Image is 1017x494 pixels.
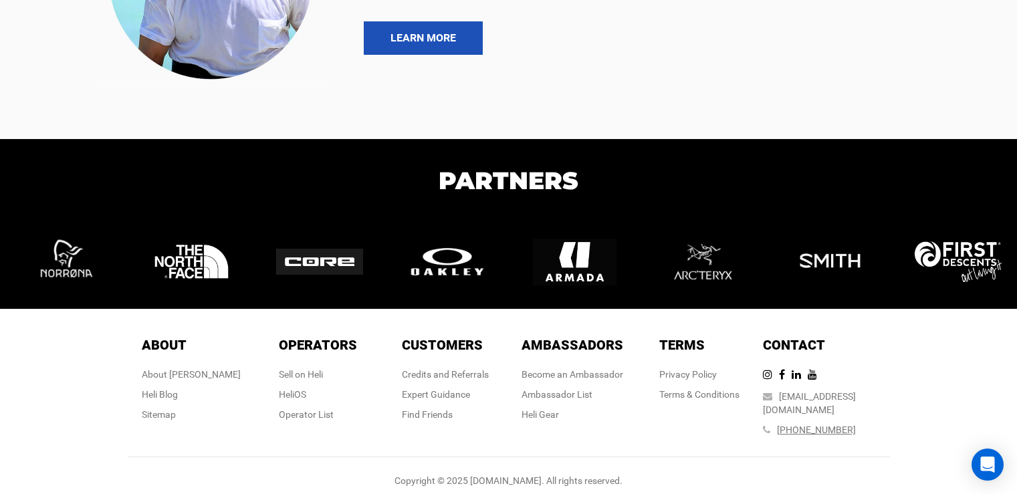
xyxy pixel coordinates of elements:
span: Ambassadors [522,337,623,353]
span: Terms [659,337,705,353]
div: Ambassador List [522,388,623,401]
a: Become an Ambassador [522,369,623,380]
img: logo [22,220,106,303]
img: logo [276,249,363,275]
img: logo [150,220,233,303]
a: HeliOS [279,389,306,400]
img: logo [915,241,1002,281]
a: Heli Blog [142,389,178,400]
div: Operator List [279,408,357,421]
a: [EMAIL_ADDRESS][DOMAIN_NAME] [763,391,856,415]
a: Credits and Referrals [402,369,489,380]
div: Sitemap [142,408,241,421]
img: logo [404,245,491,279]
a: Terms & Conditions [659,389,740,400]
span: Customers [402,337,483,353]
a: Privacy Policy [659,369,717,380]
div: Copyright © 2025 [DOMAIN_NAME]. All rights reserved. [128,474,890,487]
img: logo [661,220,744,303]
div: About [PERSON_NAME] [142,368,241,381]
div: Open Intercom Messenger [972,449,1004,481]
img: logo [533,220,616,303]
span: About [142,337,187,353]
a: Heli Gear [522,409,559,420]
a: Expert Guidance [402,389,470,400]
img: logo [788,220,872,303]
span: Operators [279,337,357,353]
a: LEARN MORE [364,21,483,55]
span: Contact [763,337,825,353]
div: Sell on Heli [279,368,357,381]
div: Find Friends [402,408,489,421]
a: [PHONE_NUMBER] [777,424,856,435]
